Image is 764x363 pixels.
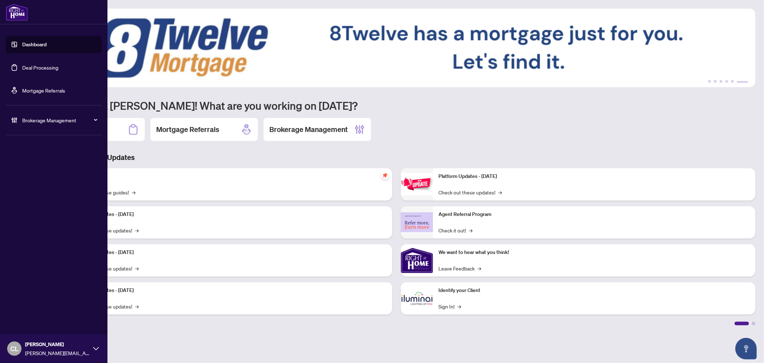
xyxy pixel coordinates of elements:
[135,226,139,234] span: →
[6,4,28,21] img: logo
[75,249,386,256] p: Platform Updates - [DATE]
[439,188,502,196] a: Check out these updates!→
[25,340,90,348] span: [PERSON_NAME]
[731,80,734,83] button: 5
[439,226,473,234] a: Check it out!→
[37,9,755,87] img: Slide 5
[132,188,135,196] span: →
[381,171,389,180] span: pushpin
[401,282,433,315] img: Identify your Client
[22,41,47,48] a: Dashboard
[75,287,386,294] p: Platform Updates - [DATE]
[135,264,139,272] span: →
[735,338,757,359] button: Open asap
[439,302,461,310] a: Sign In!→
[458,302,461,310] span: →
[469,226,473,234] span: →
[37,152,755,162] h3: Brokerage & Industry Updates
[439,211,750,218] p: Agent Referral Program
[75,211,386,218] p: Platform Updates - [DATE]
[75,173,386,180] p: Self-Help
[22,87,65,94] a: Mortgage Referrals
[22,64,58,71] a: Deal Processing
[135,302,139,310] span: →
[737,80,748,83] button: 6
[708,80,711,83] button: 1
[725,80,728,83] button: 4
[22,116,97,124] span: Brokerage Management
[37,99,755,112] h1: Welcome back [PERSON_NAME]! What are you working on [DATE]?
[439,287,750,294] p: Identify your Client
[499,188,502,196] span: →
[439,264,481,272] a: Leave Feedback→
[439,173,750,180] p: Platform Updates - [DATE]
[156,124,219,135] h2: Mortgage Referrals
[401,212,433,232] img: Agent Referral Program
[401,244,433,277] img: We want to hear what you think!
[401,173,433,195] img: Platform Updates - June 23, 2025
[714,80,717,83] button: 2
[478,264,481,272] span: →
[10,344,18,354] span: CL
[25,349,90,357] span: [PERSON_NAME][EMAIL_ADDRESS][DOMAIN_NAME]
[439,249,750,256] p: We want to hear what you think!
[720,80,722,83] button: 3
[269,124,348,135] h2: Brokerage Management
